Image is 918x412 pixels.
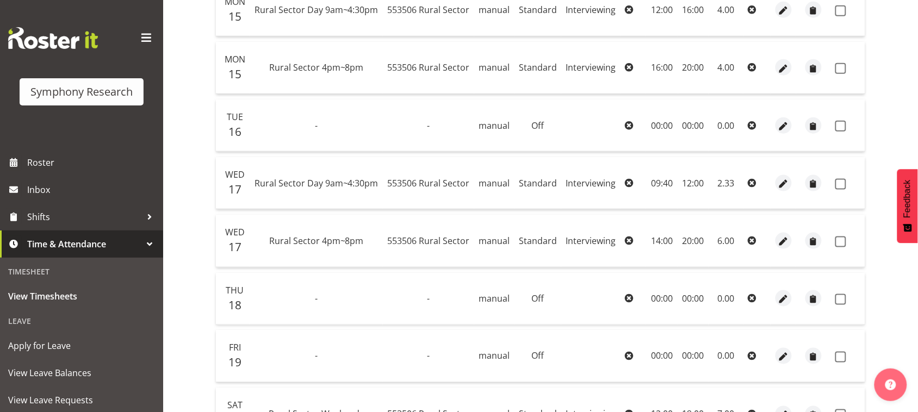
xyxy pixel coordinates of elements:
span: Rural Sector 4pm~8pm [269,235,364,247]
span: Interviewing [566,235,616,247]
span: - [427,350,430,362]
span: 15 [228,9,241,24]
span: Shifts [27,209,141,225]
td: 20:00 [678,42,709,94]
div: Symphony Research [30,84,133,100]
td: 00:00 [646,273,678,325]
div: Leave [3,310,160,332]
span: Time & Attendance [27,236,141,252]
span: Interviewing [566,61,616,73]
span: - [315,120,318,132]
span: Tue [227,111,243,123]
span: 553506 Rural Sector [388,235,470,247]
span: manual [479,350,510,362]
td: 20:00 [678,215,709,267]
td: Off [514,273,561,325]
td: 00:00 [678,99,709,152]
td: 00:00 [678,330,709,383]
span: Feedback [903,180,913,218]
td: Off [514,99,561,152]
a: View Timesheets [3,283,160,310]
span: Interviewing [566,177,616,189]
span: manual [479,61,510,73]
td: 12:00 [678,157,709,209]
td: 09:40 [646,157,678,209]
td: 2.33 [709,157,743,209]
span: Thu [226,284,244,296]
td: 0.00 [709,330,743,383]
td: Standard [514,42,561,94]
td: 0.00 [709,273,743,325]
div: Timesheet [3,260,160,283]
a: Apply for Leave [3,332,160,359]
span: Interviewing [566,4,616,16]
span: Rural Sector Day 9am~4:30pm [255,4,379,16]
td: Standard [514,157,561,209]
span: Fri [229,342,241,354]
span: manual [479,177,510,189]
span: Apply for Leave [8,338,155,354]
span: 553506 Rural Sector [388,61,470,73]
span: View Leave Balances [8,365,155,381]
span: Wed [225,168,245,180]
span: View Leave Requests [8,392,155,408]
span: manual [479,4,510,16]
img: Rosterit website logo [8,27,98,49]
span: - [315,292,318,304]
span: Wed [225,226,245,238]
td: Off [514,330,561,383]
span: 15 [228,66,241,82]
td: 00:00 [678,273,709,325]
span: 17 [228,182,241,197]
span: View Timesheets [8,288,155,304]
span: - [427,120,430,132]
td: 4.00 [709,42,743,94]
td: 14:00 [646,215,678,267]
a: View Leave Balances [3,359,160,386]
td: 00:00 [646,330,678,383]
img: help-xxl-2.png [885,379,896,390]
span: Sat [227,399,243,411]
button: Feedback - Show survey [897,169,918,243]
span: 19 [228,355,241,370]
td: 00:00 [646,99,678,152]
span: 18 [228,297,241,313]
td: 6.00 [709,215,743,267]
span: 553506 Rural Sector [388,177,470,189]
span: - [315,350,318,362]
span: manual [479,235,510,247]
td: 0.00 [709,99,743,152]
span: manual [479,292,510,304]
span: 17 [228,239,241,254]
span: manual [479,120,510,132]
span: 16 [228,124,241,139]
span: 553506 Rural Sector [388,4,470,16]
span: - [427,292,430,304]
span: Inbox [27,182,158,198]
span: Mon [225,53,245,65]
td: 16:00 [646,42,678,94]
span: Rural Sector 4pm~8pm [269,61,364,73]
span: Rural Sector Day 9am~4:30pm [255,177,379,189]
td: Standard [514,215,561,267]
span: Roster [27,154,158,171]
